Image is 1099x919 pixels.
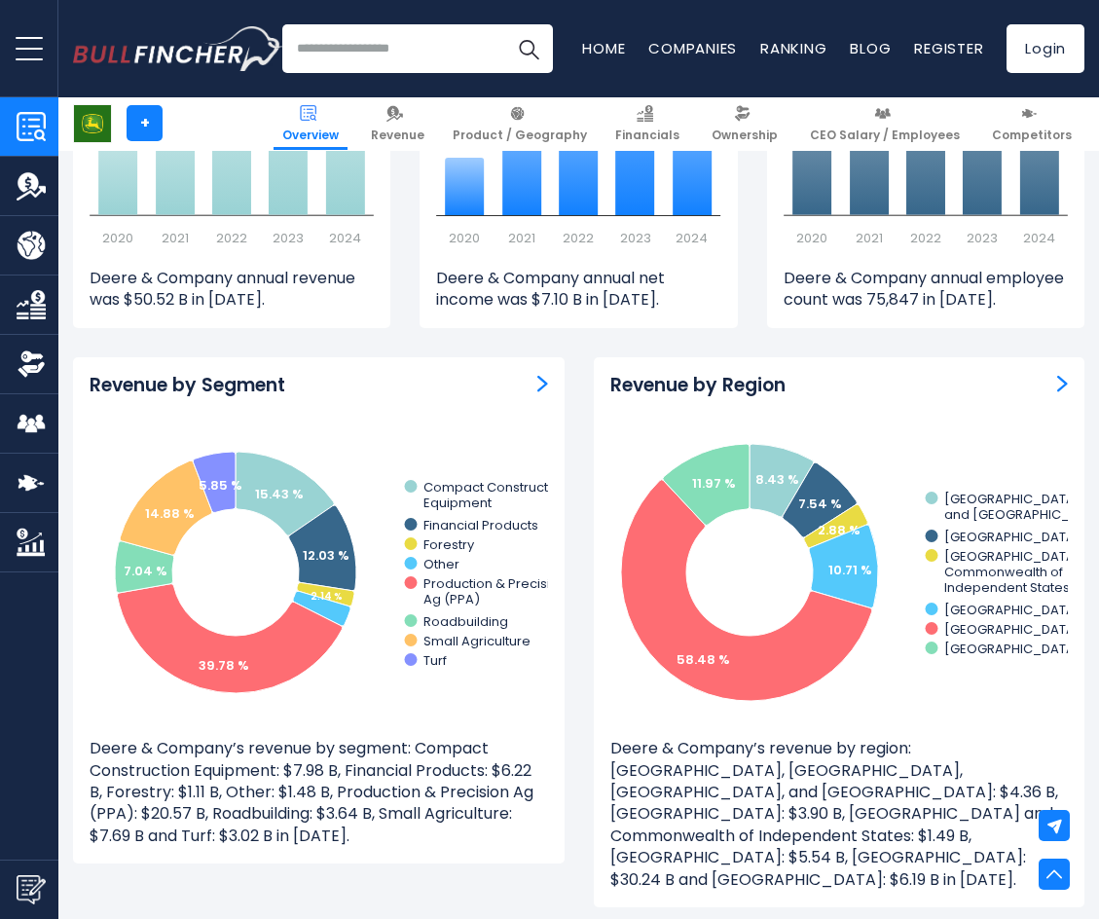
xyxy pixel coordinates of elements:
[311,589,343,604] tspan: 2.14 %
[102,229,133,247] text: 2020
[255,485,304,503] tspan: 15.43 %
[423,651,447,670] text: Turf
[648,38,737,58] a: Companies
[329,229,361,247] text: 2024
[967,229,998,247] text: 2023
[90,268,374,312] p: Deere & Company annual revenue was $50.52 B in [DATE].
[610,374,786,398] h3: Revenue by Region
[703,97,787,151] a: Ownership
[755,470,799,489] text: 8.43 %
[216,229,247,247] text: 2022
[910,229,941,247] text: 2022
[274,97,348,151] a: Overview
[692,474,736,493] text: 11.97 %
[582,38,625,58] a: Home
[423,516,538,534] text: Financial Products
[282,128,339,143] span: Overview
[423,612,508,631] text: Roadbuilding
[1057,374,1068,392] a: Revenue by Region
[712,128,778,143] span: Ownership
[1007,24,1084,73] a: Login
[423,535,475,554] text: Forestry
[855,229,882,247] text: 2021
[818,521,861,539] text: 2.88 %
[274,229,305,247] text: 2023
[145,504,195,523] tspan: 14.88 %
[828,561,872,579] text: 10.71 %
[162,229,189,247] text: 2021
[784,268,1068,312] p: Deere & Company annual employee count was 75,847 in [DATE].
[615,128,679,143] span: Financials
[914,38,983,58] a: Register
[199,656,249,675] tspan: 39.78 %
[537,374,548,392] a: Revenue by Segment
[17,349,46,379] img: Ownership
[944,620,1081,639] text: [GEOGRAPHIC_DATA]
[944,601,1081,619] text: [GEOGRAPHIC_DATA]
[90,374,285,398] h3: Revenue by Segment
[944,528,1081,546] text: [GEOGRAPHIC_DATA]
[436,268,720,312] p: Deere & Company annual net income was $7.10 B in [DATE].
[801,97,969,151] a: CEO Salary / Employees
[362,97,433,151] a: Revenue
[850,38,891,58] a: Blog
[606,97,688,151] a: Financials
[677,650,730,669] text: 58.48 %
[90,738,548,847] p: Deere & Company’s revenue by segment: Compact Construction Equipment: $7.98 B, Financial Products...
[620,229,651,247] text: 2023
[199,476,242,495] tspan: 5.85 %
[944,640,1081,658] text: [GEOGRAPHIC_DATA]
[127,106,163,142] a: +
[73,26,282,71] a: Go to homepage
[508,229,535,247] text: 2021
[610,738,1069,891] p: Deere & Company’s revenue by region: [GEOGRAPHIC_DATA], [GEOGRAPHIC_DATA], [GEOGRAPHIC_DATA], and...
[423,574,567,608] text: Production & Precision Ag (PPA)
[983,97,1081,151] a: Competitors
[74,105,111,142] img: DE logo
[453,128,587,143] span: Product / Geography
[1023,229,1055,247] text: 2024
[798,495,842,513] text: 7.54 %
[796,229,827,247] text: 2020
[810,128,960,143] span: CEO Salary / Employees
[444,97,596,151] a: Product / Geography
[450,229,481,247] text: 2020
[760,38,826,58] a: Ranking
[371,128,424,143] span: Revenue
[423,632,531,650] text: Small Agriculture
[303,546,349,565] tspan: 12.03 %
[124,562,167,580] tspan: 7.04 %
[563,229,594,247] text: 2022
[423,478,568,512] text: Compact Construction Equipment
[992,128,1072,143] span: Competitors
[73,26,283,71] img: Bullfincher logo
[423,555,459,573] text: Other
[504,24,553,73] button: Search
[677,229,709,247] text: 2024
